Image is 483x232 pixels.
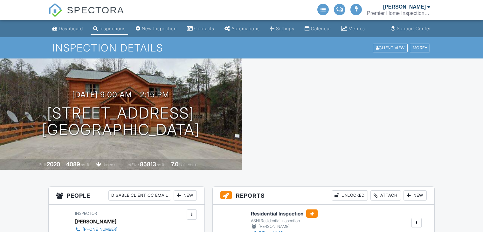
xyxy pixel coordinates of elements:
[404,190,427,201] div: New
[332,190,368,201] div: Unlocked
[174,190,197,201] div: New
[83,227,117,232] div: [PHONE_NUMBER]
[410,44,430,52] div: More
[267,23,297,35] a: Settings
[171,161,178,167] div: 7.0
[49,187,204,205] h3: People
[133,23,179,35] a: New Inspection
[126,162,139,167] span: Lot Size
[194,26,214,31] div: Contacts
[373,44,408,52] div: Client View
[91,23,128,35] a: Inspections
[66,161,80,167] div: 4089
[339,23,368,35] a: Metrics
[39,162,46,167] span: Built
[140,161,156,167] div: 85813
[251,209,318,218] h6: Residential Inspection
[231,26,260,31] div: Automations
[397,26,431,31] div: Support Center
[75,217,116,226] div: [PERSON_NAME]
[251,209,318,230] a: Residential Inspection ASHI Residential Inspection [PERSON_NAME]
[222,23,262,35] a: Automations (Advanced)
[276,26,294,31] div: Settings
[48,10,124,21] a: SPECTORA
[370,190,401,201] div: Attach
[372,45,409,50] a: Client View
[302,23,334,35] a: Calendar
[75,211,97,216] span: Inspector
[59,26,83,31] div: Dashboard
[81,162,90,167] span: sq. ft.
[100,26,126,31] div: Inspections
[311,26,331,31] div: Calendar
[157,162,165,167] span: sq.ft.
[388,23,433,35] a: Support Center
[52,42,431,53] h1: Inspection Details
[184,23,217,35] a: Contacts
[213,187,434,205] h3: Reports
[42,105,200,139] h1: [STREET_ADDRESS] [GEOGRAPHIC_DATA]
[179,162,197,167] span: bathrooms
[367,10,431,17] div: Premier Home Inspection LLC
[102,162,120,167] span: basement
[142,26,177,31] div: New Inspection
[67,3,124,17] span: SPECTORA
[348,26,365,31] div: Metrics
[108,190,171,201] div: Disable Client CC Email
[48,3,62,17] img: The Best Home Inspection Software - Spectora
[47,161,60,167] div: 2020
[50,23,86,35] a: Dashboard
[251,223,318,230] div: [PERSON_NAME]
[251,218,318,223] div: ASHI Residential Inspection
[383,4,426,10] div: [PERSON_NAME]
[72,90,169,99] h3: [DATE] 9:00 am - 2:15 pm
